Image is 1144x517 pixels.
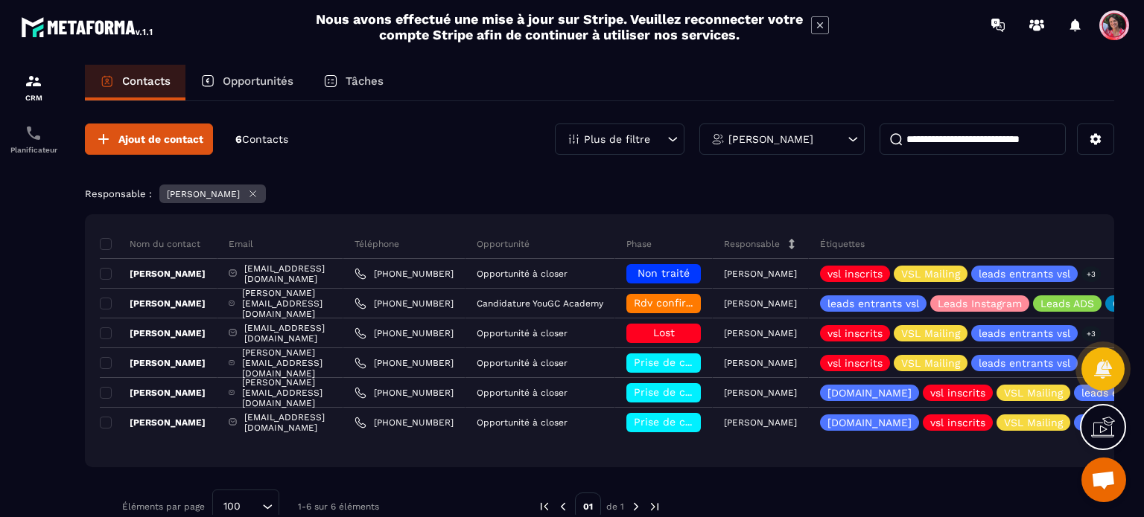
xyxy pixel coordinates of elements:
span: Lost [653,327,675,338]
span: 100 [218,498,246,515]
p: leads entrants vsl [979,269,1070,279]
p: Candidature YouGC Academy [477,298,603,309]
p: vsl inscrits [930,388,985,398]
a: Contacts [85,65,185,100]
p: vsl inscrits [827,358,883,368]
p: [PERSON_NAME] [100,417,206,428]
span: Prise de contact effectuée [634,416,772,428]
p: 1-6 sur 6 éléments [298,501,379,512]
p: Leads ADS [1040,298,1094,309]
p: Nom du contact [100,238,200,250]
p: Téléphone [355,238,399,250]
p: [PERSON_NAME] [167,189,240,199]
p: Planificateur [4,146,63,154]
img: formation [25,72,42,90]
p: [PERSON_NAME] [724,328,797,338]
p: [PERSON_NAME] [724,417,797,428]
img: prev [538,500,551,513]
p: [DOMAIN_NAME] [827,417,912,428]
p: leads entrants vsl [979,358,1070,368]
img: prev [556,500,570,513]
input: Search for option [246,498,258,515]
p: leads entrants vsl [827,298,919,309]
a: formationformationCRM [4,61,63,113]
p: VSL Mailing [1004,388,1063,398]
span: Non traité [638,267,690,279]
p: Tâches [346,74,384,88]
img: scheduler [25,124,42,142]
p: Opportunités [223,74,293,88]
p: [PERSON_NAME] [100,268,206,280]
p: Opportunité à closer [477,388,568,398]
a: Ouvrir le chat [1081,457,1126,502]
p: [PERSON_NAME] [724,388,797,398]
p: Opportunité à closer [477,328,568,338]
p: VSL Mailing [901,358,960,368]
p: VSL Mailing [901,328,960,338]
p: leads entrants vsl [979,328,1070,338]
a: [PHONE_NUMBER] [355,268,454,280]
p: Responsable : [85,188,152,199]
p: Contacts [122,74,171,88]
p: [PERSON_NAME] [724,269,797,279]
p: Opportunité à closer [477,417,568,428]
p: Étiquettes [820,238,865,250]
p: de 1 [606,501,624,513]
img: next [629,500,643,513]
p: [PERSON_NAME] [100,298,206,309]
span: Ajout de contact [118,132,203,147]
p: [PERSON_NAME] [724,358,797,368]
a: [PHONE_NUMBER] [355,298,454,309]
p: Email [229,238,253,250]
span: Prise de contact effectuée [634,386,772,398]
span: Prise de contact effectuée [634,356,772,368]
a: schedulerschedulerPlanificateur [4,113,63,165]
p: vsl inscrits [827,328,883,338]
p: VSL Mailing [1004,417,1063,428]
a: Tâches [308,65,398,100]
p: Opportunité à closer [477,358,568,368]
a: [PHONE_NUMBER] [355,327,454,339]
p: vsl inscrits [827,269,883,279]
p: Plus de filtre [584,134,650,144]
h2: Nous avons effectué une mise à jour sur Stripe. Veuillez reconnecter votre compte Stripe afin de ... [315,11,804,42]
p: [PERSON_NAME] [100,357,206,369]
p: VSL Mailing [901,269,960,279]
p: Phase [626,238,652,250]
p: [PERSON_NAME] [100,387,206,399]
p: Éléments par page [122,501,205,512]
p: Opportunité [477,238,530,250]
span: Rdv confirmé ✅ [634,297,718,309]
a: [PHONE_NUMBER] [355,357,454,369]
p: Responsable [724,238,780,250]
img: logo [21,13,155,40]
p: +3 [1081,266,1101,282]
p: [PERSON_NAME] [724,298,797,309]
a: [PHONE_NUMBER] [355,387,454,399]
p: [PERSON_NAME] [100,327,206,339]
p: +3 [1081,326,1101,341]
p: Leads Instagram [938,298,1022,309]
p: CRM [4,94,63,102]
p: vsl inscrits [930,417,985,428]
img: next [648,500,661,513]
button: Ajout de contact [85,123,213,155]
span: Contacts [242,133,288,145]
p: Opportunité à closer [477,269,568,279]
a: Opportunités [185,65,308,100]
p: 6 [235,132,288,147]
a: [PHONE_NUMBER] [355,417,454,428]
p: [DOMAIN_NAME] [827,388,912,398]
p: [PERSON_NAME] [728,134,813,144]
